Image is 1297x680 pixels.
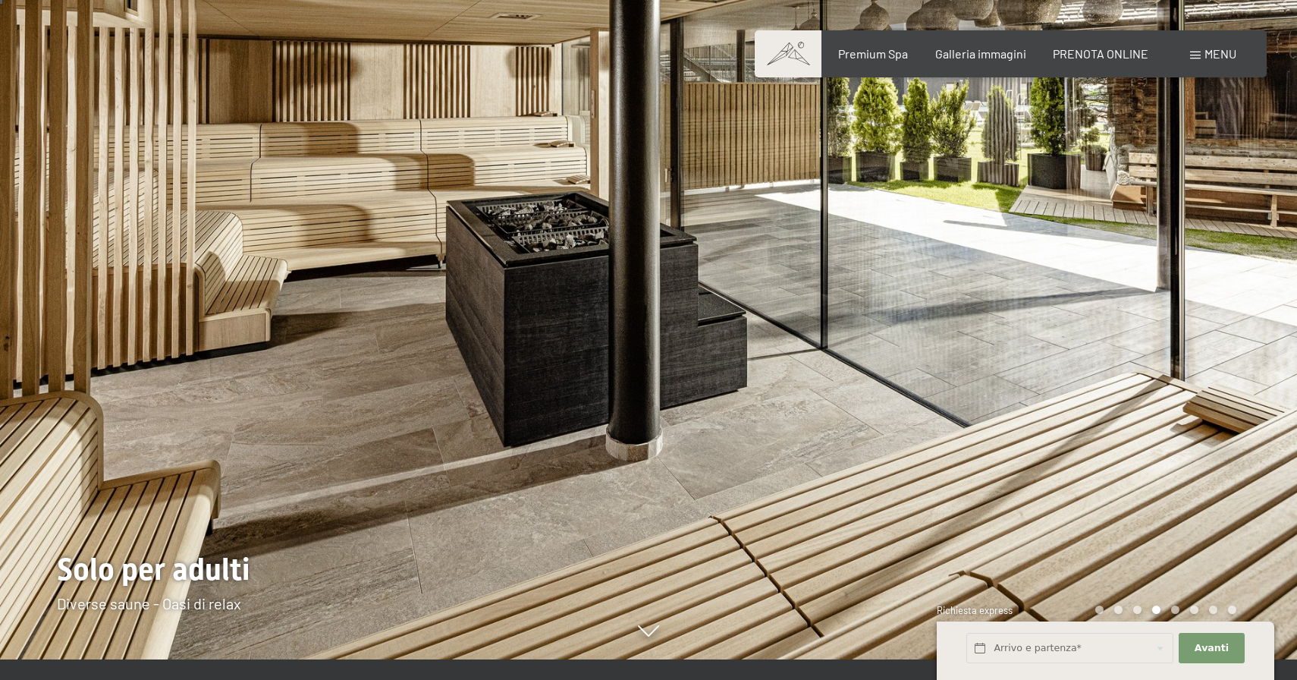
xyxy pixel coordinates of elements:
button: Avanti [1179,633,1244,664]
a: Galleria immagini [935,46,1026,61]
a: Premium Spa [838,46,908,61]
span: Menu [1204,46,1236,61]
span: Avanti [1195,641,1229,655]
a: PRENOTA ONLINE [1053,46,1148,61]
span: Richiesta express [937,604,1013,616]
